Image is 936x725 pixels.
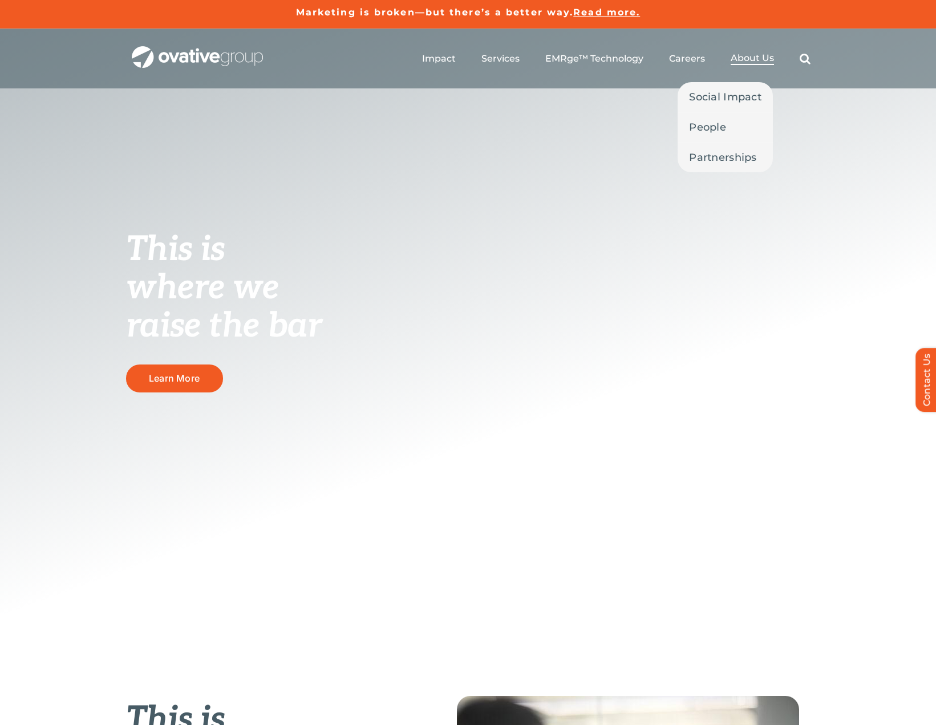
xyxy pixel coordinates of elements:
[689,89,761,105] span: Social Impact
[296,7,574,18] a: Marketing is broken—but there’s a better way.
[149,372,200,384] span: Learn More
[689,149,756,165] span: Partnerships
[669,53,705,64] a: Careers
[689,119,726,135] span: People
[731,52,774,64] span: About Us
[126,268,322,347] span: where we raise the bar
[678,82,773,112] a: Social Impact
[800,53,811,64] a: Search
[573,7,640,18] a: Read more.
[678,143,773,172] a: Partnerships
[422,40,811,77] nav: Menu
[731,52,774,65] a: About Us
[678,112,773,142] a: People
[481,53,520,64] a: Services
[126,229,225,270] span: This is
[545,53,643,64] a: EMRge™ Technology
[422,53,456,64] a: Impact
[132,45,263,56] a: OG_Full_horizontal_WHT
[126,364,223,392] a: Learn More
